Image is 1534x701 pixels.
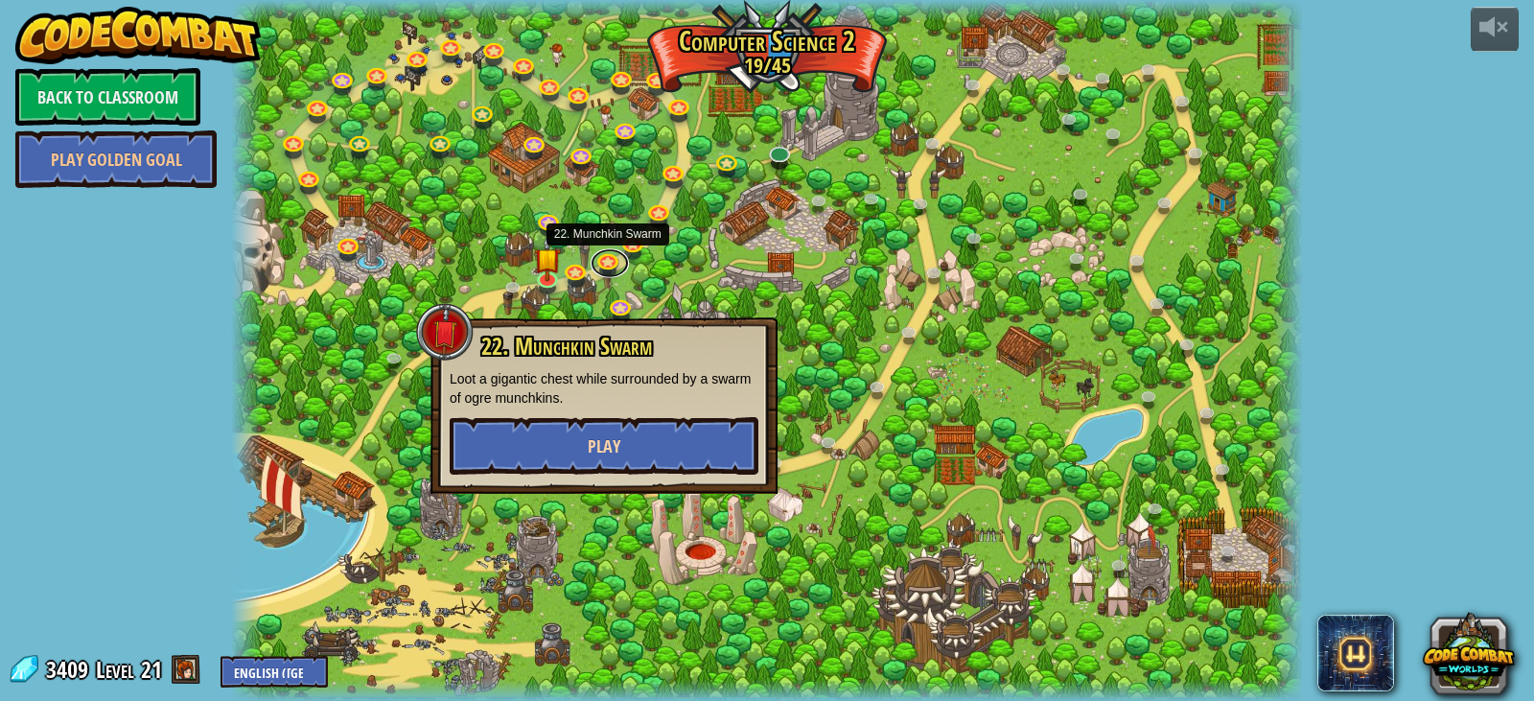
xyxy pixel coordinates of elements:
[141,654,162,685] span: 21
[15,68,200,126] a: Back to Classroom
[46,654,94,685] span: 3409
[1471,7,1519,52] button: Adjust volume
[534,235,561,281] img: level-banner-started.png
[96,654,134,686] span: Level
[15,7,261,64] img: CodeCombat - Learn how to code by playing a game
[450,369,758,408] p: Loot a gigantic chest while surrounded by a swarm of ogre munchkins.
[450,417,758,475] button: Play
[481,330,652,362] span: 22. Munchkin Swarm
[15,130,217,188] a: Play Golden Goal
[588,434,620,458] span: Play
